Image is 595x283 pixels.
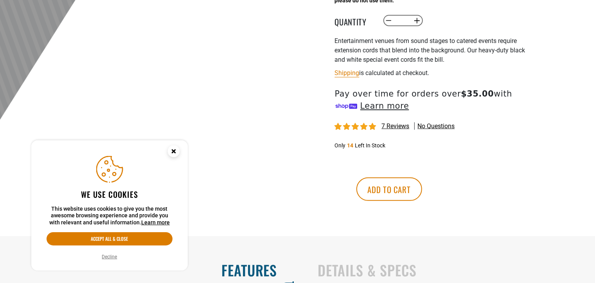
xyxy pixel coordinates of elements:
[382,122,410,130] span: 7 reviews
[355,142,386,149] span: Left In Stock
[335,68,527,78] div: is calculated at checkout.
[347,142,354,149] span: 14
[31,140,188,271] aside: Cookie Consent
[335,16,374,26] label: Quantity
[418,122,455,131] span: No questions
[356,177,422,201] button: Add to cart
[335,123,378,131] span: 5.00 stars
[335,69,360,77] a: Shipping
[141,219,170,226] a: Learn more
[47,232,173,245] button: Accept all & close
[47,206,173,226] p: This website uses cookies to give you the most awesome browsing experience and provide you with r...
[47,189,173,199] h2: We use cookies
[335,36,527,64] p: Entertainment venues from sound stages to catered events require extension cords that blend into ...
[16,262,277,278] h2: Features
[318,262,579,278] h2: Details & Specs
[335,142,346,149] span: Only
[100,253,120,261] button: Decline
